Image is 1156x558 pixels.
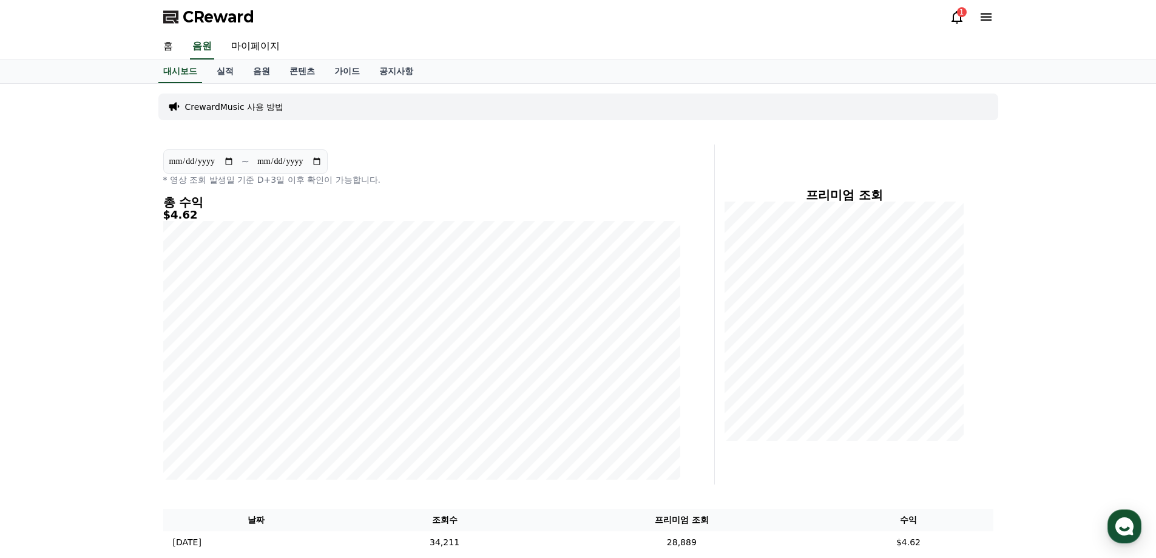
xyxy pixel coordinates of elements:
[163,196,680,209] h4: 총 수익
[725,188,964,202] h4: 프리미엄 조회
[221,34,289,60] a: 마이페이지
[370,60,423,83] a: 공지사항
[539,531,823,554] td: 28,889
[280,60,325,83] a: 콘텐츠
[950,10,964,24] a: 1
[957,7,967,17] div: 1
[157,385,233,415] a: 설정
[183,7,254,27] span: CReward
[207,60,243,83] a: 실적
[163,174,680,186] p: * 영상 조회 발생일 기준 D+3일 이후 확인이 가능합니다.
[111,404,126,413] span: 대화
[242,154,249,169] p: ~
[185,101,284,113] a: CrewardMusic 사용 방법
[154,34,183,60] a: 홈
[539,509,823,531] th: 프리미엄 조회
[823,531,993,554] td: $4.62
[163,509,350,531] th: 날짜
[4,385,80,415] a: 홈
[325,60,370,83] a: 가이드
[38,403,46,413] span: 홈
[350,509,540,531] th: 조회수
[188,403,202,413] span: 설정
[163,209,680,221] h5: $4.62
[80,385,157,415] a: 대화
[243,60,280,83] a: 음원
[190,34,214,60] a: 음원
[163,7,254,27] a: CReward
[823,509,993,531] th: 수익
[158,60,202,83] a: 대시보드
[173,536,201,549] p: [DATE]
[350,531,540,554] td: 34,211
